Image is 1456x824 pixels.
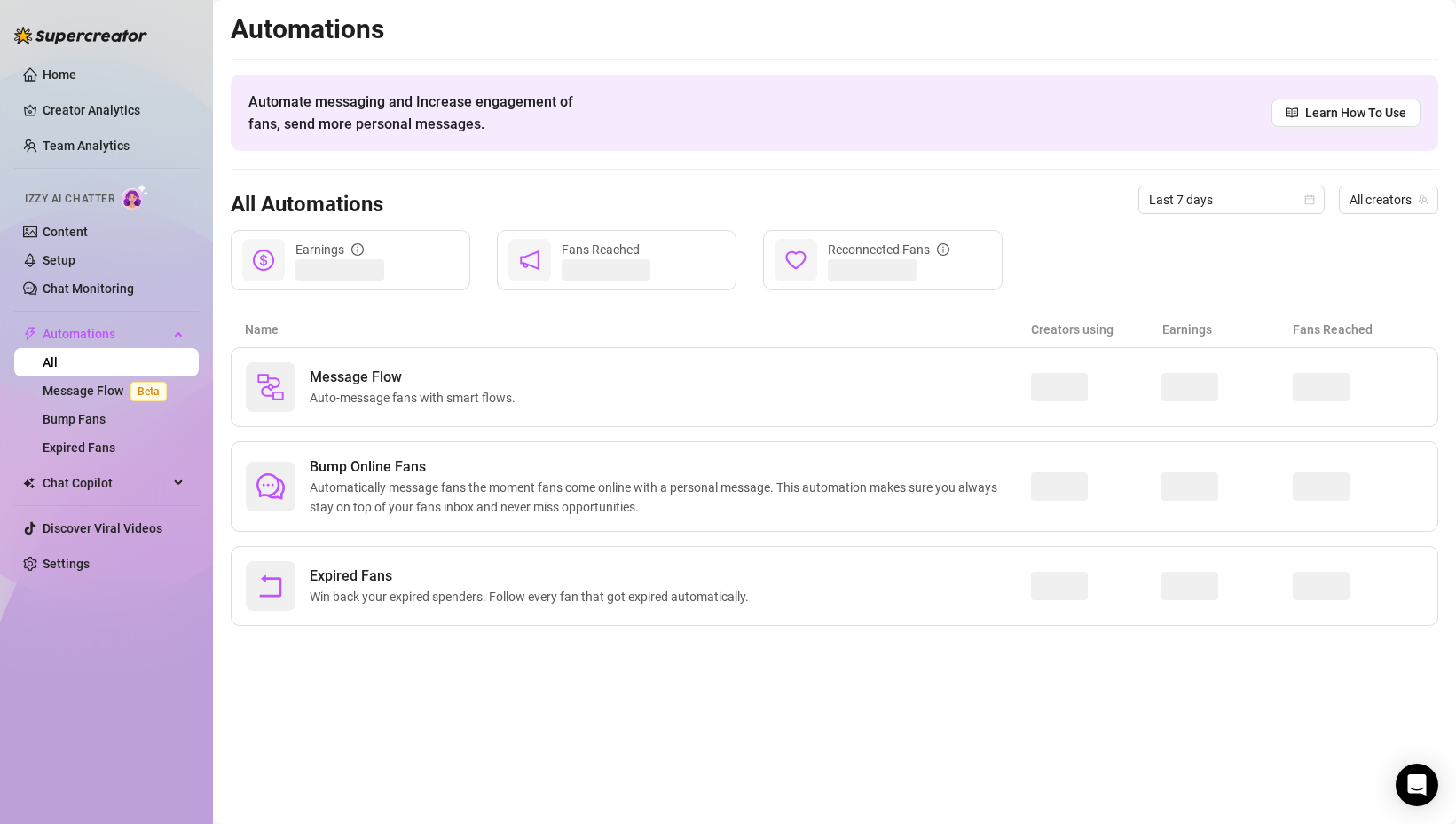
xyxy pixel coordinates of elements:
[231,12,1438,46] h2: Automations
[310,456,1031,478] span: Bump Online Fans
[1304,194,1315,205] span: calendar
[43,320,169,348] span: Automations
[351,243,364,256] span: info-circle
[828,240,949,259] div: Reconnected Fans
[310,388,523,408] span: Auto-message fans with smart flows.
[1031,320,1162,339] article: Creators using
[43,253,75,267] a: Setup
[25,191,114,208] span: Izzy AI Chatter
[43,67,76,82] a: Home
[43,521,162,535] a: Discover Viral Videos
[122,184,149,210] img: AI Chatter
[130,382,167,401] span: Beta
[43,225,88,239] a: Content
[253,250,274,271] span: dollar
[14,27,147,44] img: logo-BBDzfeDw.svg
[245,320,1031,339] article: Name
[310,478,1031,517] span: Automatically message fans the moment fans come online with a personal message. This automation m...
[310,367,523,388] span: Message Flow
[23,327,37,341] span: thunderbolt
[1271,99,1421,127] a: Learn How To Use
[1162,320,1294,339] article: Earnings
[785,250,807,271] span: heart
[256,373,285,401] img: svg%3e
[43,355,58,369] a: All
[562,242,640,257] span: Fans Reached
[256,472,285,501] span: comment
[937,243,949,256] span: info-circle
[1286,107,1298,119] span: read
[43,281,134,296] a: Chat Monitoring
[519,250,540,271] span: notification
[310,566,756,587] span: Expired Fans
[43,440,115,455] a: Expired Fans
[43,412,106,426] a: Bump Fans
[43,469,169,497] span: Chat Copilot
[23,477,35,489] img: Chat Copilot
[43,384,174,398] a: Message FlowBeta
[1350,186,1428,213] span: All creators
[1418,194,1428,205] span: team
[248,91,590,135] span: Automate messaging and Increase engagement of fans, send more personal messages.
[43,96,185,124] a: Creator Analytics
[231,191,383,219] h3: All Automations
[43,557,90,571] a: Settings
[310,587,756,606] span: Win back your expired spenders. Follow every fan that got expired automatically.
[295,240,364,259] div: Earnings
[256,572,285,600] span: rollback
[1149,186,1314,213] span: Last 7 days
[43,139,130,153] a: Team Analytics
[1293,320,1424,339] article: Fans Reached
[1305,103,1406,123] span: Learn How To Use
[1396,764,1438,806] div: Open Intercom Messenger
